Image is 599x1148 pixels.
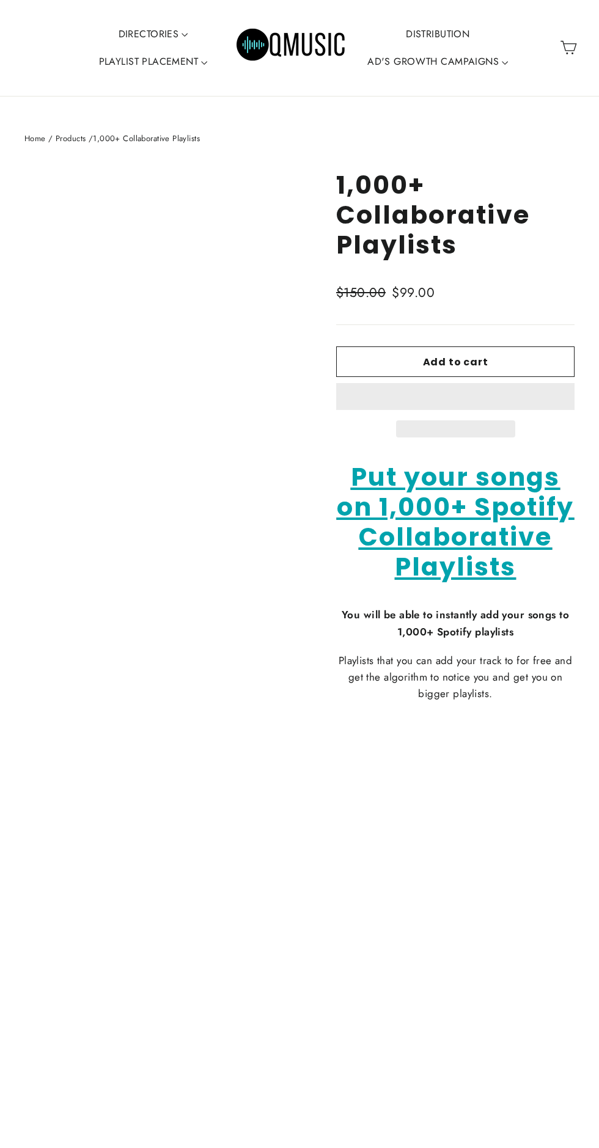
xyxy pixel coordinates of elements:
span: / [48,133,53,144]
div: Primary [86,12,513,84]
img: Q Music Promotions [237,20,347,75]
button: Add to cart [336,346,575,377]
span: / [89,133,93,144]
strong: You will be able to instantly add your songs to 1,000+ Spotify playlists [342,607,569,638]
span: Put your songs on 1,000+ Spotify Collaborative Playlists [337,459,575,585]
div: Playlists that you can add your track to for free and get the algorithm to notice you and get you... [336,653,575,703]
a: DISTRIBUTION [401,20,474,48]
a: AD'S GROWTH CAMPAIGNS [362,48,513,76]
span: Add to cart [423,355,488,369]
span: $150.00 [336,283,386,302]
a: Products [56,133,86,144]
a: DIRECTORIES [114,20,193,48]
span: $99.00 [392,283,435,302]
a: PLAYLIST PLACEMENT [94,48,213,76]
h1: 1,000+ Collaborative Playlists [336,170,575,260]
a: Home [24,133,46,144]
nav: breadcrumbs [24,133,575,145]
